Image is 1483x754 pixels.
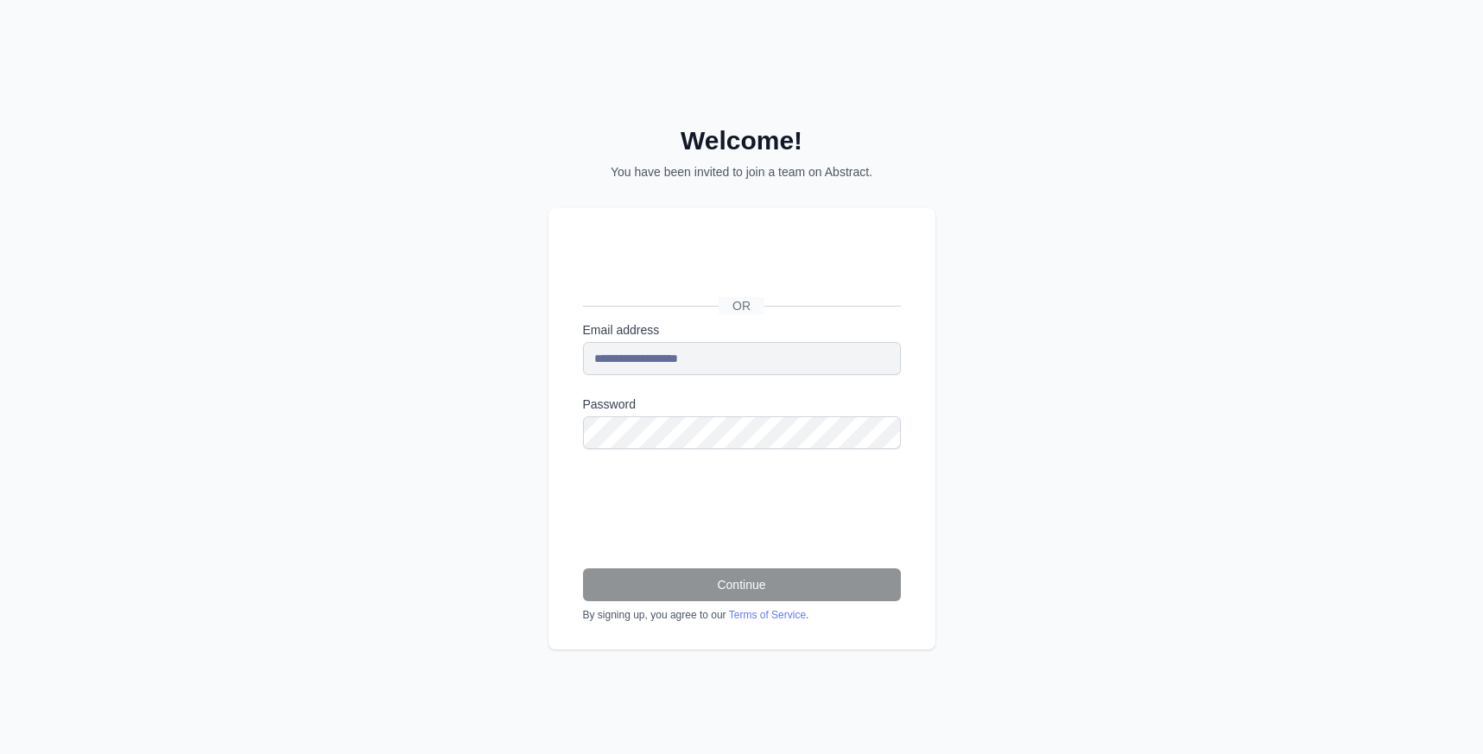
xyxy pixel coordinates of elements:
button: Continue [583,568,901,601]
a: Terms of Service [729,609,806,621]
label: Password [583,396,901,413]
iframe: reCAPTCHA [583,470,846,537]
h2: Welcome! [548,125,935,156]
span: OR [719,297,764,314]
div: By signing up, you agree to our . [583,608,901,622]
p: You have been invited to join a team on Abstract. [548,163,935,181]
label: Email address [583,321,901,339]
iframe: Sign in with Google Button [574,248,907,286]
